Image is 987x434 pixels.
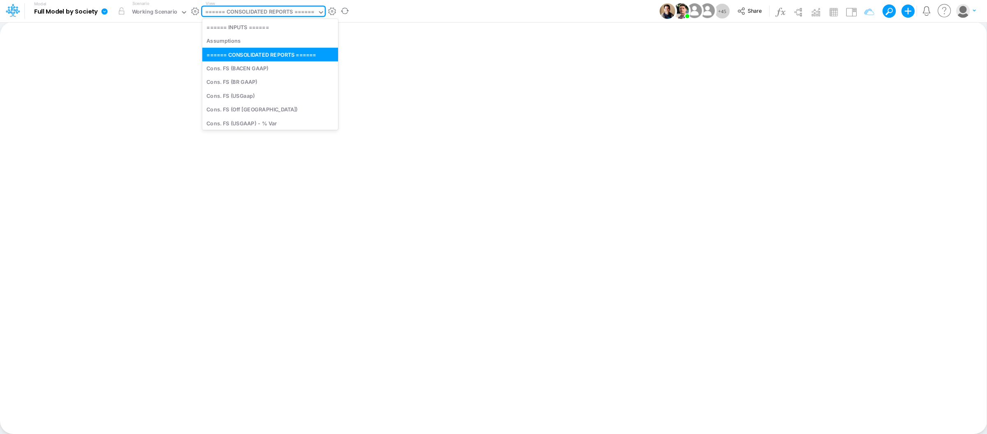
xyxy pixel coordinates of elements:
img: User Image Icon [660,3,675,19]
div: Working Scenario [132,8,178,17]
div: Assumptions [202,34,338,48]
div: Cons. FS (Off [GEOGRAPHIC_DATA]) [202,103,338,116]
b: Full Model by Society [34,8,98,16]
button: Share [733,5,767,18]
img: User Image Icon [698,2,716,20]
div: ====== CONSOLIDATED REPORTS ====== [202,48,338,61]
label: Model [34,2,46,7]
img: User Image Icon [685,2,704,20]
div: Cons. FS (USGaap) [202,89,338,102]
span: + 45 [718,9,726,14]
div: Cons. FS (BACEN GAAP) [202,61,338,75]
div: ====== CONSOLIDATED REPORTS ====== [205,8,314,17]
label: Scenario [132,0,149,7]
img: User Image Icon [673,3,689,19]
label: View [206,0,215,7]
a: Notifications [922,6,931,16]
div: Cons. FS (USGAAP) - % Var [202,116,338,130]
span: Share [748,7,762,14]
div: Cons. FS (BR GAAP) [202,75,338,89]
div: ====== INPUTS ====== [202,20,338,34]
